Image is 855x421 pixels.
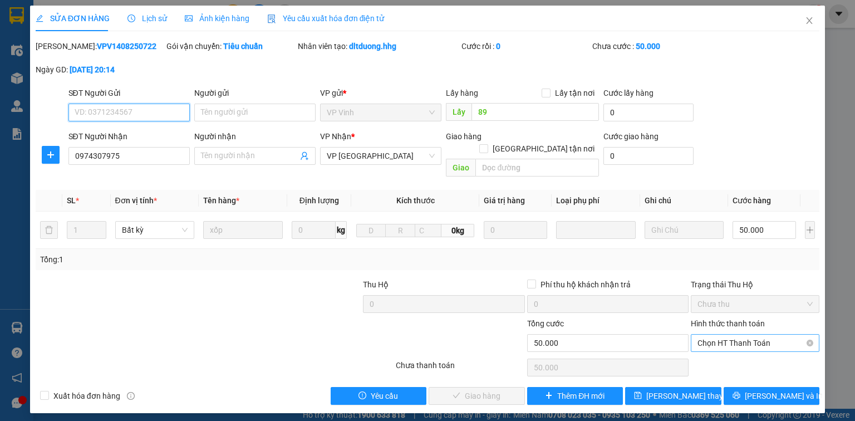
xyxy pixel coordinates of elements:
[552,190,640,212] th: Loại phụ phí
[551,87,599,99] span: Lấy tận nơi
[127,14,167,23] span: Lịch sử
[70,65,115,74] b: [DATE] 20:14
[320,87,441,99] div: VP gửi
[28,11,98,35] strong: HÃNG XE HẢI HOÀNG GIA
[446,159,475,177] span: Giao
[733,391,740,400] span: printer
[203,221,283,239] input: VD: Bàn, Ghế
[545,391,553,400] span: plus
[327,104,435,121] span: VP Vinh
[634,391,642,400] span: save
[603,147,694,165] input: Cước giao hàng
[331,387,427,405] button: exclamation-circleYêu cầu
[320,132,351,141] span: VP Nhận
[371,390,398,402] span: Yêu cầu
[122,222,188,238] span: Bất kỳ
[300,151,309,160] span: user-add
[446,103,471,121] span: Lấy
[396,196,435,205] span: Kích thước
[203,196,239,205] span: Tên hàng
[49,390,125,402] span: Xuất hóa đơn hàng
[471,103,599,121] input: Dọc đường
[327,148,435,164] span: VP Đà Nẵng
[603,104,694,121] input: Cước lấy hàng
[691,278,819,291] div: Trạng thái Thu Hộ
[805,16,814,25] span: close
[115,196,157,205] span: Đơn vị tính
[691,319,765,328] label: Hình thức thanh toán
[536,278,635,291] span: Phí thu hộ khách nhận trả
[267,14,276,23] img: icon
[697,296,813,312] span: Chưa thu
[807,340,813,346] span: close-circle
[441,224,474,237] span: 0kg
[446,89,478,97] span: Lấy hàng
[68,130,190,143] div: SĐT Người Nhận
[358,391,366,400] span: exclamation-circle
[484,221,547,239] input: 0
[603,132,659,141] label: Cước giao hàng
[6,46,19,101] img: logo
[42,146,60,164] button: plus
[127,14,135,22] span: clock-circle
[194,87,316,99] div: Người gửi
[185,14,249,23] span: Ảnh kiện hàng
[645,221,724,239] input: Ghi Chú
[67,196,76,205] span: SL
[794,6,825,37] button: Close
[298,40,459,52] div: Nhân viên tạo:
[697,335,813,351] span: Chọn HT Thanh Toán
[349,42,396,51] b: dltduong.hhg
[805,221,815,239] button: plus
[527,387,623,405] button: plusThêm ĐH mới
[461,40,590,52] div: Cước rồi :
[496,42,500,51] b: 0
[646,390,735,402] span: [PERSON_NAME] thay đổi
[415,224,441,237] input: C
[36,14,110,23] span: SỬA ĐƠN HÀNG
[223,42,263,51] b: Tiêu chuẩn
[36,63,164,76] div: Ngày GD:
[636,42,660,51] b: 50.000
[40,253,331,266] div: Tổng: 1
[36,40,164,52] div: [PERSON_NAME]:
[36,14,43,22] span: edit
[299,196,339,205] span: Định lượng
[603,89,653,97] label: Cước lấy hàng
[484,196,525,205] span: Giá trị hàng
[21,37,101,66] span: 42 [PERSON_NAME] - Vinh - [GEOGRAPHIC_DATA]
[429,387,525,405] button: checkGiao hàng
[267,14,385,23] span: Yêu cầu xuất hóa đơn điện tử
[35,81,91,105] strong: PHIẾU GỬI HÀNG
[557,390,605,402] span: Thêm ĐH mới
[68,87,190,99] div: SĐT Người Gửi
[40,221,58,239] button: delete
[488,143,599,155] span: [GEOGRAPHIC_DATA] tận nơi
[127,392,135,400] span: info-circle
[395,359,525,379] div: Chưa thanh toán
[475,159,599,177] input: Dọc đường
[185,14,193,22] span: picture
[745,390,823,402] span: [PERSON_NAME] và In
[527,319,564,328] span: Tổng cước
[592,40,721,52] div: Chưa cước :
[733,196,771,205] span: Cước hàng
[97,42,156,51] b: VPV1408250722
[446,132,481,141] span: Giao hàng
[363,280,389,289] span: Thu Hộ
[724,387,820,405] button: printer[PERSON_NAME] và In
[385,224,415,237] input: R
[42,150,59,159] span: plus
[356,224,386,237] input: D
[166,40,295,52] div: Gói vận chuyển:
[625,387,721,405] button: save[PERSON_NAME] thay đổi
[194,130,316,143] div: Người nhận
[640,190,729,212] th: Ghi chú
[336,221,347,239] span: kg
